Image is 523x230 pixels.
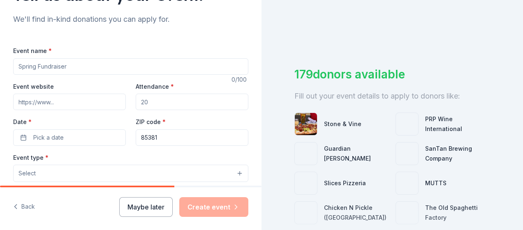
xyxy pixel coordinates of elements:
div: Slices Pizzeria [324,178,366,188]
img: photo for PRP Wine International [396,113,418,135]
div: Fill out your event details to apply to donors like: [294,90,490,103]
label: Event website [13,83,54,91]
button: Back [13,198,35,216]
label: Event type [13,154,49,162]
label: Attendance [136,83,174,91]
span: Select [19,168,36,178]
img: photo for Slices Pizzeria [295,172,317,194]
button: Maybe later [119,197,173,217]
label: ZIP code [136,118,166,126]
div: 179 donors available [294,66,490,83]
img: photo for Stone & Vine [295,113,317,135]
input: Spring Fundraiser [13,58,248,75]
img: photo for Guardian Angel Device [295,143,317,165]
div: PRP Wine International [425,114,490,134]
div: SanTan Brewing Company [425,144,490,163]
div: MUTTS [425,178,447,188]
span: Pick a date [33,133,64,143]
img: photo for SanTan Brewing Company [396,143,418,165]
div: Guardian [PERSON_NAME] [324,144,389,163]
label: Event name [13,47,52,55]
div: 0 /100 [231,75,248,85]
img: photo for MUTTS [396,172,418,194]
button: Select [13,165,248,182]
div: Stone & Vine [324,119,361,129]
label: Date [13,118,126,126]
input: 12345 (U.S. only) [136,129,248,146]
div: We'll find in-kind donations you can apply for. [13,13,248,26]
button: Pick a date [13,129,126,146]
input: 20 [136,94,248,110]
input: https://www... [13,94,126,110]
